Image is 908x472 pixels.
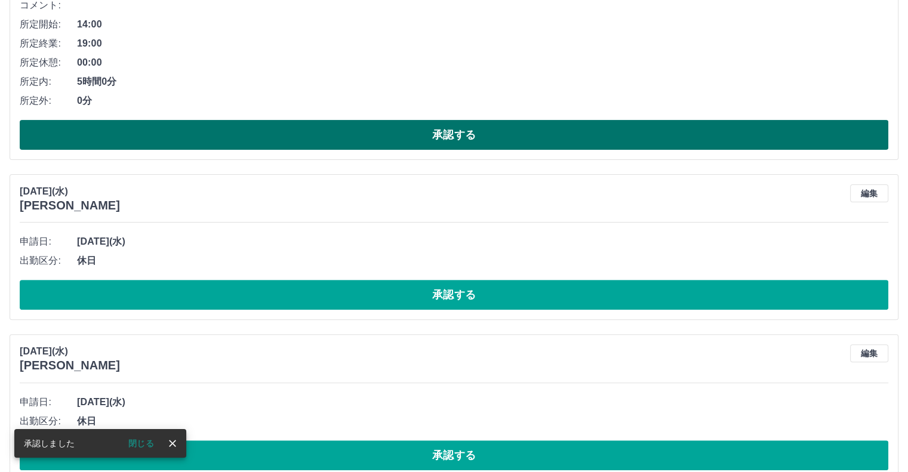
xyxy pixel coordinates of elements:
span: 出勤区分: [20,254,77,268]
button: 編集 [850,344,888,362]
span: 00:00 [77,55,888,70]
p: [DATE](水) [20,344,120,359]
button: 閉じる [119,434,164,452]
span: 休日 [77,414,888,428]
button: close [164,434,181,452]
h3: [PERSON_NAME] [20,199,120,212]
span: 5時間0分 [77,75,888,89]
button: 承認する [20,120,888,150]
span: 所定内: [20,75,77,89]
span: 19:00 [77,36,888,51]
span: 休日 [77,254,888,268]
p: [DATE](水) [20,184,120,199]
button: 承認する [20,280,888,310]
h3: [PERSON_NAME] [20,359,120,372]
button: 承認する [20,440,888,470]
span: 0分 [77,94,888,108]
span: [DATE](水) [77,395,888,409]
span: 申請日: [20,235,77,249]
span: 14:00 [77,17,888,32]
span: 所定開始: [20,17,77,32]
span: 所定終業: [20,36,77,51]
button: 編集 [850,184,888,202]
span: 申請日: [20,395,77,409]
div: 承認しました [24,433,75,454]
span: 所定休憩: [20,55,77,70]
span: 所定外: [20,94,77,108]
span: 出勤区分: [20,414,77,428]
span: [DATE](水) [77,235,888,249]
